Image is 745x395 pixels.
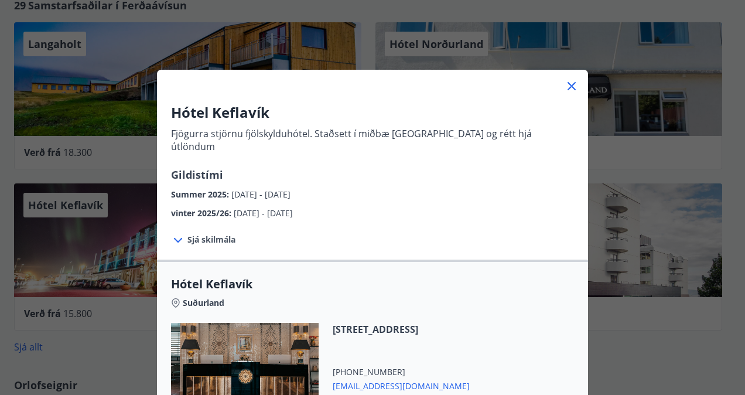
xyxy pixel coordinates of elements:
[333,378,470,392] span: [EMAIL_ADDRESS][DOMAIN_NAME]
[171,127,574,153] p: Fjögurra stjörnu fjölskylduhótel. Staðsett í miðbæ [GEOGRAPHIC_DATA] og rétt hjá útlöndum
[187,234,235,246] span: Sjá skilmála
[183,297,224,309] span: Suðurland
[171,207,234,219] span: vinter 2025/26 :
[333,323,470,336] span: [STREET_ADDRESS]
[171,168,223,182] span: Gildistími
[171,103,574,122] h3: Hótel Keflavík
[333,366,470,378] span: [PHONE_NUMBER]
[171,276,574,292] span: Hótel Keflavík
[171,189,231,200] span: Summer 2025 :
[231,189,291,200] span: [DATE] - [DATE]
[234,207,293,219] span: [DATE] - [DATE]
